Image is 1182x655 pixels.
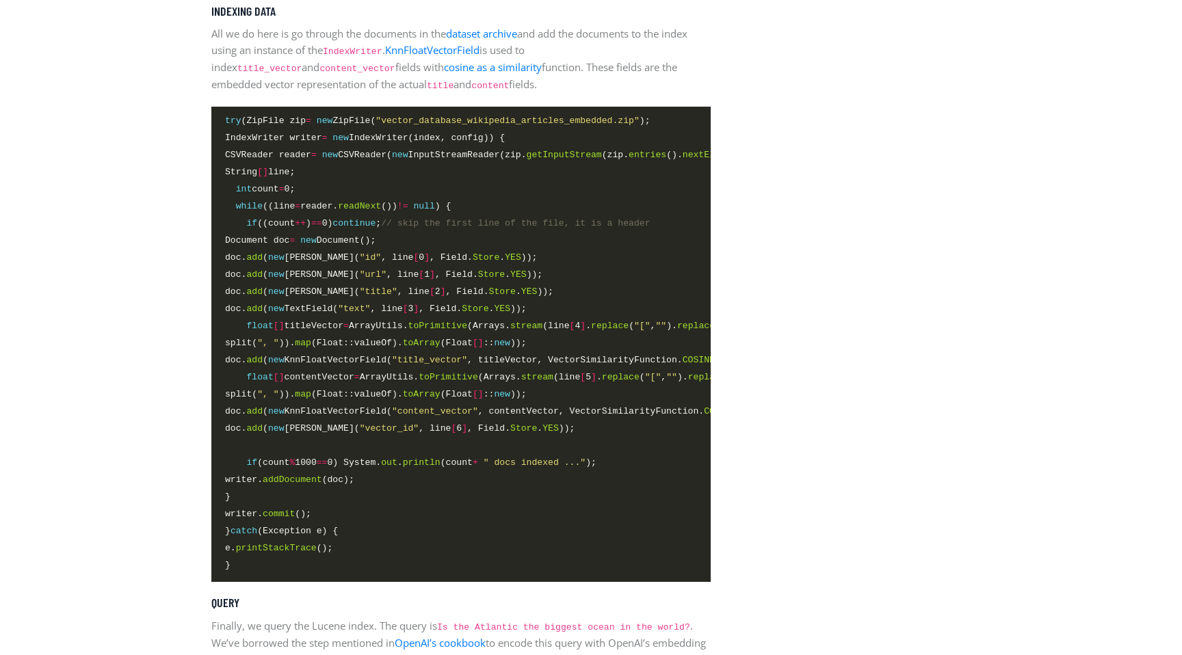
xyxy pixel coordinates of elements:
[704,406,736,416] span: COSINE
[397,201,408,211] span: !=
[268,252,285,263] span: new
[246,406,263,416] span: add
[403,457,441,468] span: println
[591,372,596,382] span: ]
[225,421,575,436] span: doc. ( [PERSON_NAME]( , line 6 , Field. . ));
[306,116,311,126] span: =
[268,355,285,365] span: new
[225,558,231,572] span: }
[683,150,742,160] span: nextElement
[323,46,382,57] code: IndexWriter
[484,457,586,468] span: " docs indexed ..."
[494,304,510,314] span: YES
[225,472,354,487] span: writer. (doc);
[580,321,586,331] span: ]
[295,338,311,348] span: map
[246,269,263,280] span: add
[645,372,661,382] span: "["
[311,150,317,160] span: =
[403,389,441,399] span: toArray
[392,150,408,160] span: new
[263,474,322,485] span: addDocument
[295,389,311,399] span: map
[225,182,295,196] span: count 0;
[257,167,268,177] span: []
[225,404,752,418] span: doc. ( KnnFloatVectorField( , contentVector, VectorSimilarityFunction. ));
[225,216,651,230] span: ((count ) 0) ;
[360,423,419,433] span: "vector_id"
[225,131,505,145] span: IndexWriter writer IndexWriter(index, config)) {
[236,201,263,211] span: while
[629,150,666,160] span: entries
[225,507,311,521] span: writer. ();
[263,509,295,519] span: commit
[408,321,468,331] span: toPrimitive
[360,252,381,263] span: "id"
[225,302,527,316] span: doc. ( TextField( , line 3 , Field. . ));
[381,457,397,468] span: out
[437,622,690,632] code: Is the Atlantic the biggest ocean in the world?
[451,423,456,433] span: [
[246,252,263,263] span: add
[688,372,726,382] span: replace
[570,321,575,331] span: [
[225,336,527,350] span: split( )). (Float::valueOf). (Float :: ));
[602,372,640,382] span: replace
[338,201,381,211] span: readNext
[246,355,263,365] span: add
[211,4,711,19] h5: Indexing data
[268,286,285,297] span: new
[289,457,295,468] span: %
[257,338,278,348] span: ", "
[419,372,478,382] span: toPrimitive
[413,252,419,263] span: [
[279,184,285,194] span: =
[403,304,408,314] span: [
[311,218,322,228] span: ==
[246,372,273,382] span: float
[274,321,285,331] span: []
[360,286,397,297] span: "title"
[677,321,715,331] span: replace
[655,321,666,331] span: ""
[376,116,639,126] span: "vector_database_wikipedia_articles_embedded.zip"
[444,60,542,74] a: cosine as a similarity
[521,286,538,297] span: YES
[211,25,711,93] p: All we do here is go through the documents in the and add the documents to the index using an ins...
[473,457,478,468] span: +
[505,252,521,263] span: YES
[246,423,263,433] span: add
[338,304,370,314] span: "text"
[246,286,263,297] span: add
[322,150,339,160] span: new
[446,27,517,40] a: dataset archive
[462,304,488,314] span: Store
[225,250,537,265] span: doc. ( [PERSON_NAME]( , line 0 , Field. . ));
[225,267,542,282] span: doc. ( [PERSON_NAME]( , line 1 , Field. . ));
[510,321,542,331] span: stream
[225,319,763,333] span: titleVector ArrayUtils. (Arrays. (line 4 . ( , ). ( , ).
[225,284,553,299] span: doc. ( [PERSON_NAME]( , line 2 , Field. . ));
[236,184,252,194] span: int
[430,269,435,280] span: ]
[268,269,285,280] span: new
[471,81,509,91] code: content
[683,355,715,365] span: COSINE
[225,233,376,248] span: Document doc Document();
[225,490,231,504] span: }
[268,406,285,416] span: new
[381,218,650,228] span: // skip the first line of the file, it is a header
[343,321,349,331] span: =
[510,423,537,433] span: Store
[300,235,317,245] span: new
[246,218,257,228] span: if
[427,81,454,91] code: title
[542,423,559,433] span: YES
[274,372,285,382] span: []
[494,338,510,348] span: new
[473,252,499,263] span: Store
[413,304,419,314] span: ]
[489,286,516,297] span: Store
[246,457,257,468] span: if
[225,116,241,126] span: try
